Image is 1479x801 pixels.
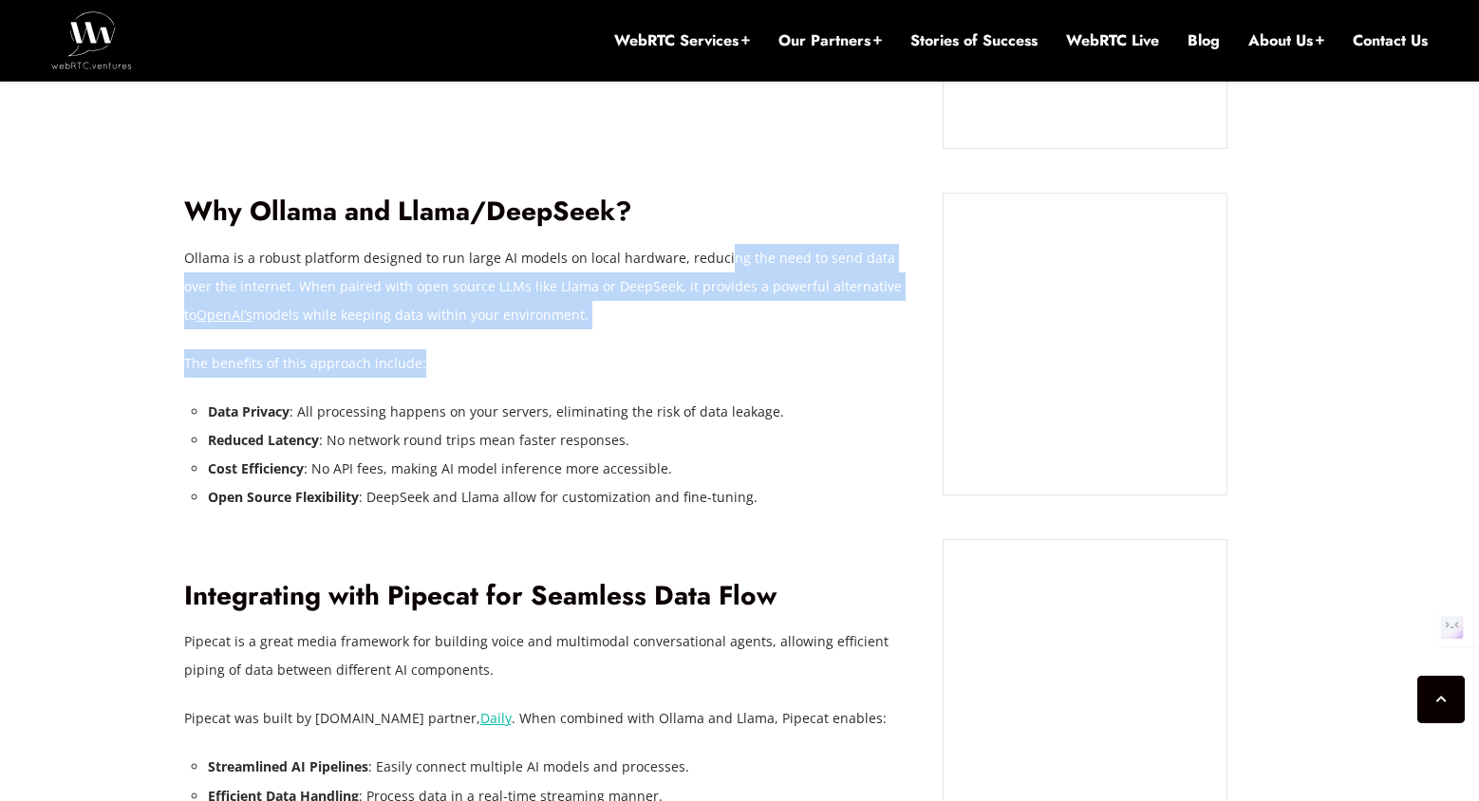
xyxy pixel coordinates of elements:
[184,244,915,329] p: Ollama is a robust platform designed to run large AI models on local hardware, reducing the need ...
[184,349,915,378] p: The benefits of this approach include:
[614,30,750,51] a: WebRTC Services
[208,426,915,455] li: : No network round trips mean faster responses.
[910,30,1038,51] a: Stories of Success
[184,196,915,229] h2: Why Ollama and Llama/DeepSeek?
[208,431,319,449] strong: Reduced Latency
[208,459,304,477] strong: Cost Efficiency
[184,627,915,684] p: Pipecat is a great media framework for building voice and multimodal conversational agents, allow...
[208,455,915,483] li: : No API fees, making AI model inference more accessible.
[184,704,915,733] p: Pipecat was built by [DOMAIN_NAME] partner, . When combined with Ollama and Llama, Pipecat enables:
[778,30,882,51] a: Our Partners
[208,402,290,420] strong: Data Privacy
[208,757,368,775] strong: Streamlined AI Pipelines
[208,488,359,506] strong: Open Source Flexibility
[1248,30,1324,51] a: About Us
[208,753,915,781] li: : Easily connect multiple AI models and processes.
[480,709,512,727] a: Daily
[1353,30,1428,51] a: Contact Us
[208,398,915,426] li: : All processing happens on your servers, eliminating the risk of data leakage.
[208,483,915,512] li: : DeepSeek and Llama allow for customization and fine-tuning.
[184,580,915,613] h2: Integrating with Pipecat for Seamless Data Flow
[963,213,1208,475] iframe: Embedded CTA
[51,11,132,68] img: WebRTC.ventures
[1066,30,1159,51] a: WebRTC Live
[197,306,253,324] a: OpenAI’s
[1188,30,1220,51] a: Blog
